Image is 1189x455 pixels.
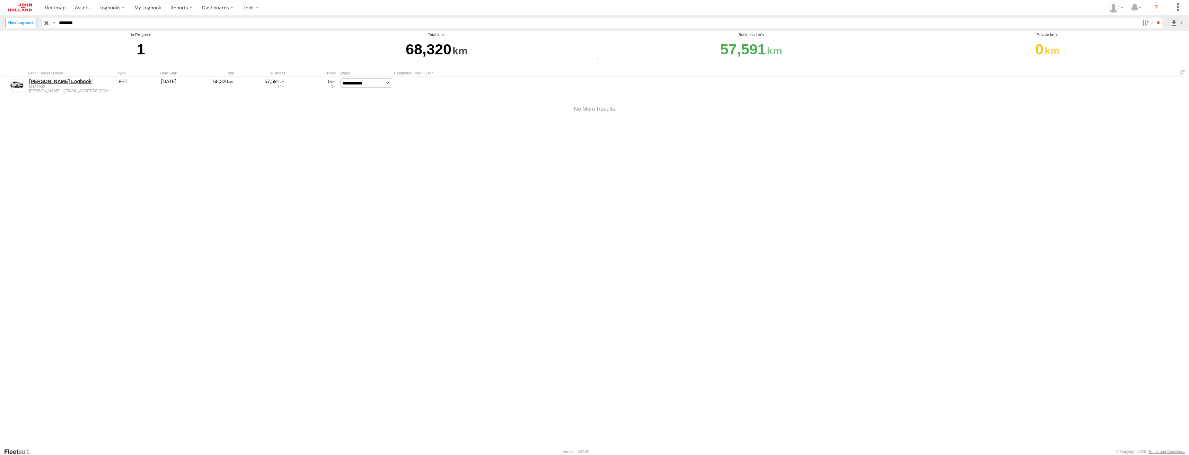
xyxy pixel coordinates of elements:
div: 0 [289,84,335,89]
span: [EMAIL_ADDRESS][DOMAIN_NAME] [63,89,130,93]
div: Total private trips distance [909,56,920,62]
div: Private km's [909,32,1186,38]
div: Total km's [280,32,593,38]
div: 68,320 [185,77,234,94]
a: Terms and Conditions [1148,449,1185,454]
div: Total Logbooks which is in progres [3,56,14,62]
div: Business km's [595,32,907,38]
label: Create New Logbook [6,18,36,28]
i: ? [1151,2,1162,13]
div: 0 [328,78,336,84]
label: Search Query [51,18,56,28]
span: Completed Date / User [394,71,449,75]
label: Search Filter Options [1139,18,1154,28]
div: Version: 307.00 [563,449,589,454]
img: jhg-logo.svg [8,3,32,11]
span: Total [185,71,234,75]
div: fbt [117,77,152,94]
div: Adam Dippie [1106,2,1126,13]
a: Click to Edit Logbook Details [10,79,24,92]
a: Return to Dashboard [2,2,38,13]
select: [PERSON_NAME] Logbook M137302 [PERSON_NAME] [EMAIL_ADDRESS][DOMAIN_NAME] fbt [DATE] 68,320 57,591... [340,78,392,88]
div: Total business trips distance [595,56,605,62]
span: Date Start [155,71,183,75]
div: [DATE] [155,77,183,94]
div: 84 [238,84,284,89]
a: [PERSON_NAME] Logbook [29,78,114,84]
span: [PERSON_NAME] [29,89,60,93]
div: Total Business Trips Distance [595,37,907,62]
span: Refresh [1178,69,1187,75]
a: Visit our Website [4,448,36,455]
div: Total Trips Distance [280,37,593,62]
div: 57,591 [265,78,284,84]
span: Business [237,71,285,75]
label: Export results as... [1168,18,1183,28]
div: © Copyright 2025 - [1116,449,1185,454]
div: Total trips distance [280,56,291,62]
span: Label / Asset / Driver [28,71,115,75]
div: In Progress [3,32,279,38]
span: M137302 [29,84,114,89]
span: Type [117,71,152,75]
div: Total Logbook In Progress [3,37,279,62]
span: Private [288,71,336,75]
div: Total Private Trips Distance [909,37,1186,62]
span: Status [339,71,391,75]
